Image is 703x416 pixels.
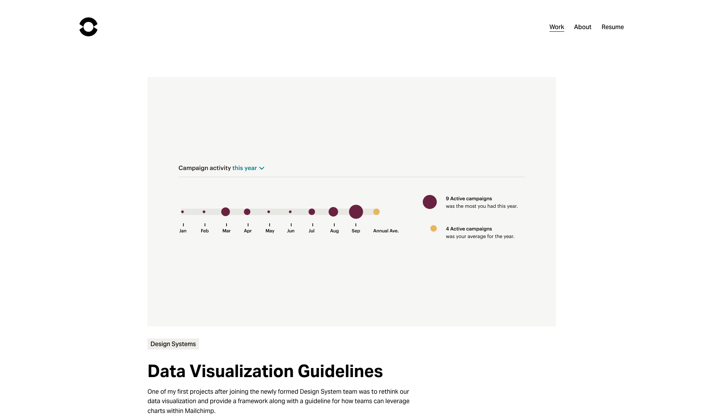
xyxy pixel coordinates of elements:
p: One of my first projects after joining the newly formed Design System team was to rethink our dat... [147,387,416,416]
a: About [574,22,591,32]
a: Resume [602,22,624,32]
span: Design Systems [147,339,199,350]
h2: Data Visualization Guidelines [147,362,416,381]
img: Chad Urbanick [79,17,98,36]
a: Work [549,22,564,32]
